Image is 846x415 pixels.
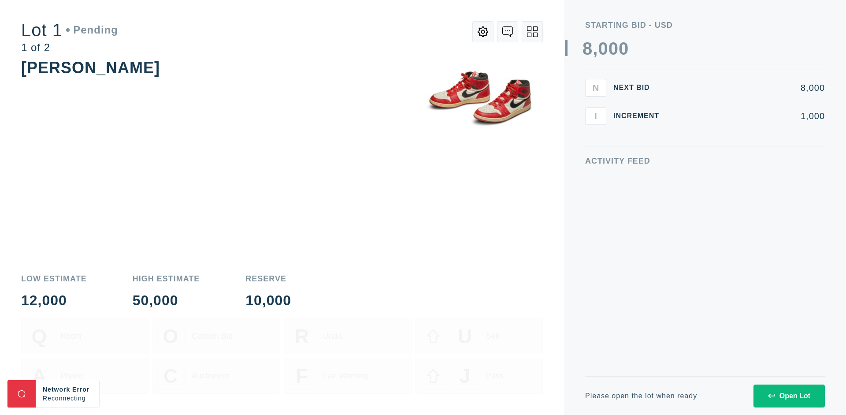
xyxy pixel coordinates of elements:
[673,83,825,92] div: 8,000
[245,293,291,307] div: 10,000
[43,394,92,403] div: Reconnecting
[583,40,593,57] div: 8
[66,25,118,35] div: Pending
[609,40,619,57] div: 0
[133,275,200,283] div: High Estimate
[619,40,629,57] div: 0
[21,59,160,77] div: [PERSON_NAME]
[673,112,825,120] div: 1,000
[613,112,666,120] div: Increment
[21,293,87,307] div: 12,000
[598,40,608,57] div: 0
[21,42,118,53] div: 1 of 2
[613,84,666,91] div: Next Bid
[585,107,606,125] button: I
[245,275,291,283] div: Reserve
[43,385,92,394] div: Network Error
[593,40,598,216] div: ,
[585,79,606,97] button: N
[593,82,599,93] span: N
[753,385,825,408] button: Open Lot
[585,393,697,400] div: Please open the lot when ready
[768,392,810,400] div: Open Lot
[21,21,118,39] div: Lot 1
[585,157,825,165] div: Activity Feed
[585,21,825,29] div: Starting Bid - USD
[21,275,87,283] div: Low Estimate
[594,111,597,121] span: I
[133,293,200,307] div: 50,000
